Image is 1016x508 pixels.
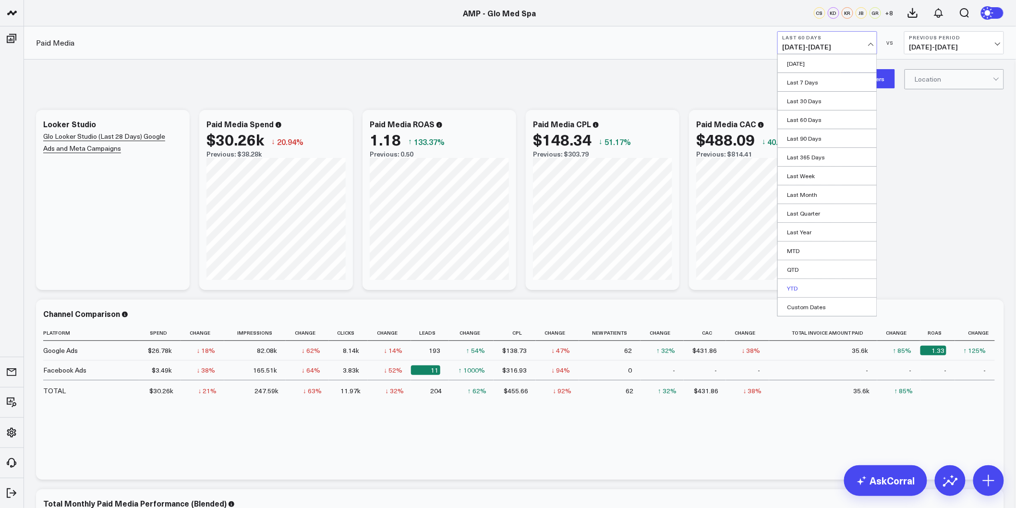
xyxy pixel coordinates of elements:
[343,365,359,375] div: 3.83k
[254,386,278,396] div: 247.59k
[743,386,762,396] div: ↓ 38%
[778,204,877,222] a: Last Quarter
[854,386,870,396] div: 35.6k
[152,365,172,375] div: $3.49k
[149,386,173,396] div: $30.26k
[533,150,672,158] div: Previous: $303.79
[778,279,877,297] a: YTD
[36,37,74,48] a: Paid Media
[852,346,869,355] div: 35.6k
[628,365,632,375] div: 0
[368,325,411,341] th: Change
[895,386,913,396] div: ↑ 85%
[893,346,912,355] div: ↑ 85%
[778,148,877,166] a: Last 365 Days
[778,73,877,91] a: Last 7 Days
[778,54,877,73] a: [DATE]
[726,325,769,341] th: Change
[742,346,761,355] div: ↓ 38%
[778,242,877,260] a: MTD
[206,119,274,129] div: Paid Media Spend
[605,136,631,147] span: 51.17%
[599,135,603,148] span: ↓
[920,325,955,341] th: Roas
[449,325,494,341] th: Change
[758,365,761,375] div: -
[778,110,877,129] a: Last 60 Days
[302,365,320,375] div: ↓ 64%
[553,386,572,396] div: ↓ 92%
[43,132,165,153] a: Glo Looker Studio (Last 28 Days) Google Ads and Meta Campaigns
[302,346,320,355] div: ↓ 62%
[43,365,86,375] div: Facebook Ads
[463,8,536,18] a: AMP - Glo Med Spa
[828,7,839,19] div: KD
[181,325,224,341] th: Change
[870,7,881,19] div: GR
[503,365,527,375] div: $316.93
[148,346,172,355] div: $26.78k
[715,365,717,375] div: -
[329,325,368,341] th: Clicks
[920,346,946,355] div: 1.33
[503,346,527,355] div: $138.73
[430,386,442,396] div: 204
[866,365,869,375] div: -
[778,92,877,110] a: Last 30 Days
[43,119,96,129] div: Looker Studio
[694,386,719,396] div: $431.86
[909,43,999,51] span: [DATE] - [DATE]
[778,298,877,316] a: Custom Dates
[783,43,872,51] span: [DATE] - [DATE]
[842,7,853,19] div: KR
[909,35,999,40] b: Previous Period
[414,136,445,147] span: 133.37%
[43,386,66,396] div: TOTAL
[909,365,912,375] div: -
[43,346,78,355] div: Google Ads
[411,325,449,341] th: Leads
[769,325,877,341] th: Total Invoice Amount Paid
[777,31,877,54] button: Last 60 Days[DATE]-[DATE]
[370,150,509,158] div: Previous: 0.50
[536,325,579,341] th: Change
[429,346,440,355] div: 193
[370,119,435,129] div: Paid Media ROAS
[408,135,412,148] span: ↑
[624,346,632,355] div: 62
[139,325,181,341] th: Spend
[882,40,899,46] div: VS
[466,346,485,355] div: ↑ 54%
[641,325,684,341] th: Change
[206,131,264,148] div: $30.26k
[43,308,120,319] div: Channel Comparison
[43,325,139,341] th: Platform
[459,365,485,375] div: ↑ 1000%
[257,346,277,355] div: 82.08k
[984,365,986,375] div: -
[206,150,346,158] div: Previous: $38.28k
[778,185,877,204] a: Last Month
[883,7,895,19] button: +8
[468,386,486,396] div: ↑ 62%
[271,135,275,148] span: ↓
[253,365,277,375] div: 165.51k
[384,346,402,355] div: ↓ 14%
[340,386,361,396] div: 11.97k
[877,325,920,341] th: Change
[658,386,677,396] div: ↑ 32%
[385,386,404,396] div: ↓ 32%
[696,119,756,129] div: Paid Media CAC
[684,325,726,341] th: Cac
[778,129,877,147] a: Last 90 Days
[198,386,217,396] div: ↓ 21%
[533,119,591,129] div: Paid Media CPL
[783,35,872,40] b: Last 60 Days
[856,7,867,19] div: JB
[277,136,303,147] span: 20.94%
[343,346,359,355] div: 8.14k
[504,386,529,396] div: $455.66
[885,10,894,16] span: + 8
[778,223,877,241] a: Last Year
[197,346,216,355] div: ↓ 18%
